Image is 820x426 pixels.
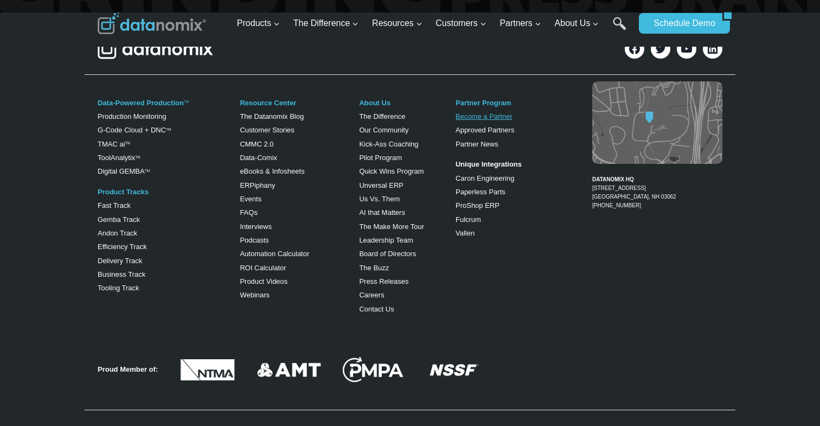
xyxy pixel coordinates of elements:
sup: TM [125,141,130,145]
img: Datanomix map image [592,81,722,163]
span: The Difference [293,16,359,30]
a: Business Track [98,270,145,278]
a: Andon Track [98,229,137,237]
a: Efficiency Track [98,243,147,251]
a: FAQs [240,208,258,217]
span: Customers [435,16,486,30]
sup: TM [166,128,171,131]
a: Search [613,17,626,41]
strong: DATANOMIX HQ [592,176,634,182]
a: ToolAnalytix [98,154,135,162]
figcaption: [PHONE_NUMBER] [592,167,722,210]
a: Gemba Track [98,215,140,224]
a: Pilot Program [359,154,402,162]
a: Interviews [240,222,272,231]
a: About Us [359,99,390,107]
a: Automation Calculator [240,250,309,258]
a: Data-Powered Production [98,99,184,107]
a: eBooks & Infosheets [240,167,304,175]
img: Datanomix Logo [98,35,217,59]
a: Resource Center [240,99,296,107]
a: Product Tracks [98,188,149,196]
span: State/Region [244,134,286,144]
a: The Datanomix Blog [240,112,304,120]
a: The Buzz [359,264,389,272]
a: Tooling Track [98,284,139,292]
a: Quick Wins Program [359,167,424,175]
nav: Primary Navigation [233,6,634,41]
a: Partner Program [456,99,511,107]
a: Data-Comix [240,154,277,162]
a: TM [135,155,140,159]
a: Webinars [240,291,270,299]
strong: Unique Integrations [456,160,522,168]
a: TMAC aiTM [98,140,130,148]
span: Partners [499,16,541,30]
a: Kick-Ass Coaching [359,140,418,148]
span: Phone number [244,45,293,55]
a: [STREET_ADDRESS][GEOGRAPHIC_DATA], NH 03062 [592,185,676,200]
a: Schedule Demo [639,13,722,34]
sup: TM [145,169,150,173]
a: The Difference [359,112,405,120]
a: Unversal ERP [359,181,403,189]
a: ProShop ERP [456,201,499,209]
a: Podcasts [240,236,268,244]
a: Press Releases [359,277,408,285]
a: Customer Stories [240,126,294,134]
a: Product Videos [240,277,287,285]
a: Caron Engineering [456,174,514,182]
a: ROI Calculator [240,264,286,272]
a: Us Vs. Them [359,195,400,203]
a: Terms [121,242,138,250]
a: Fast Track [98,201,131,209]
span: About Us [555,16,599,30]
a: Board of Directors [359,250,416,258]
a: Privacy Policy [148,242,183,250]
strong: Proud Member of: [98,365,158,373]
a: Digital GEMBATM [98,167,150,175]
a: Partner News [456,140,498,148]
a: Delivery Track [98,257,142,265]
a: Careers [359,291,384,299]
a: Fulcrum [456,215,481,224]
a: CMMC 2.0 [240,140,273,148]
span: Products [237,16,280,30]
a: The Make More Tour [359,222,424,231]
a: AI that Matters [359,208,405,217]
a: Vallen [456,229,475,237]
a: Leadership Team [359,236,413,244]
a: Paperless Parts [456,188,505,196]
a: Our Community [359,126,408,134]
span: Last Name [244,1,279,10]
span: Resources [372,16,422,30]
a: TM [184,100,189,104]
a: G-Code Cloud + DNCTM [98,126,171,134]
a: Events [240,195,261,203]
img: Datanomix [98,12,206,34]
a: Contact Us [359,305,394,313]
a: ERPiphany [240,181,275,189]
a: Become a Partner [456,112,512,120]
a: Approved Partners [456,126,514,134]
a: Production Monitoring [98,112,166,120]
